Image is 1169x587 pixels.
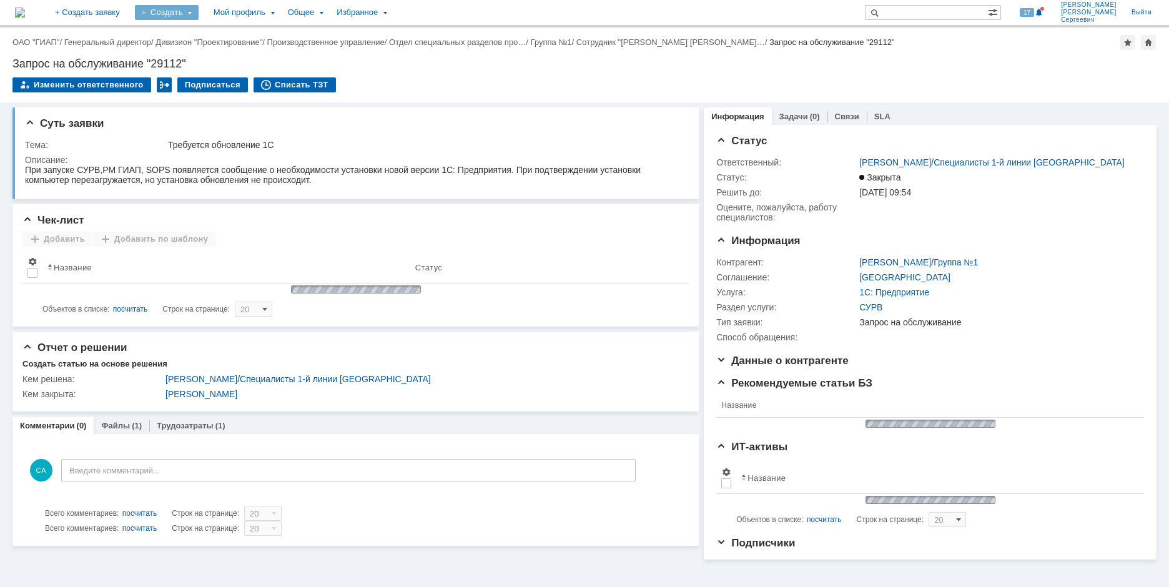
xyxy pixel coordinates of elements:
i: Строк на странице: [45,521,239,536]
div: посчитать [113,302,148,317]
div: Раздел услуги: [716,302,857,312]
span: Рекомендуемые статьи БЗ [716,377,872,389]
a: Информация [711,112,764,121]
span: Чек-лист [22,214,84,226]
i: Строк на странице: [736,512,924,527]
div: Запрос на обслуживание "29112" [12,57,1157,70]
div: (0) [810,112,820,121]
a: Группа №1 [531,37,572,47]
a: [PERSON_NAME] [859,257,931,267]
div: Тема: [25,140,165,150]
div: Добавить в избранное [1120,35,1135,50]
img: wJIQAAOwAAAAAAAAAAAA== [862,418,999,430]
span: Настройки [27,257,37,267]
div: Ответственный: [716,157,857,167]
div: / [859,157,1125,167]
a: Сотрудник "[PERSON_NAME] [PERSON_NAME]… [576,37,765,47]
a: Связи [835,112,859,121]
a: СУРВ [859,302,882,312]
span: Всего комментариев: [45,509,119,518]
a: Специалисты 1-й линии [GEOGRAPHIC_DATA] [934,157,1125,167]
div: / [165,374,680,384]
div: Способ обращения: [716,332,857,342]
div: Требуется обновление 1С [168,140,680,150]
div: / [64,37,156,47]
div: / [389,37,531,47]
div: Кем решена: [22,374,163,384]
th: Название [736,462,1134,494]
th: Название [42,252,410,284]
span: ИТ-активы [716,441,787,453]
th: Статус [410,252,679,284]
div: (1) [215,421,225,430]
div: Описание: [25,155,683,165]
div: Запрос на обслуживание "29112" [769,37,895,47]
div: / [155,37,267,47]
div: / [859,257,978,267]
div: Создать статью на основе решения [22,359,167,369]
div: Контрагент: [716,257,857,267]
div: Сделать домашней страницей [1141,35,1156,50]
div: Услуга: [716,287,857,297]
a: Группа №1 [934,257,978,267]
a: [GEOGRAPHIC_DATA] [859,272,950,282]
a: Дивизион "Проектирование" [155,37,262,47]
div: посчитать [807,512,842,527]
div: Статус [415,263,442,272]
div: (1) [132,421,142,430]
span: Расширенный поиск [988,6,1000,17]
a: Отдел специальных разделов про… [389,37,526,47]
span: [PERSON_NAME] [1061,9,1117,16]
div: Oцените, пожалуйста, работу специалистов: [716,202,857,222]
a: Перейти на домашнюю страницу [15,7,25,17]
div: Работа с массовостью [157,77,172,92]
div: Решить до: [716,187,857,197]
span: Сергеевич [1061,16,1117,24]
a: ОАО "ГИАП" [12,37,59,47]
div: Название [747,473,786,483]
div: (0) [77,421,87,430]
div: Название [54,263,92,272]
div: Статус: [716,172,857,182]
div: Создать [135,5,199,20]
span: [PERSON_NAME] [1061,1,1117,9]
span: Суть заявки [25,117,104,129]
a: [PERSON_NAME] [859,157,931,167]
a: Генеральный директор [64,37,151,47]
span: Подписчики [716,537,795,549]
span: Статус [716,135,767,147]
span: Объектов в списке: [736,515,803,524]
div: Соглашение: [716,272,857,282]
span: Всего комментариев: [45,524,119,533]
a: Трудозатраты [157,421,214,430]
span: 17 [1020,8,1034,17]
a: Файлы [101,421,130,430]
span: Данные о контрагенте [716,355,849,367]
i: Строк на странице: [42,302,230,317]
span: Информация [716,235,800,247]
span: Настройки [721,467,731,477]
i: Строк на странице: [45,506,239,521]
img: wJIQAAOwAAAAAAAAAAAA== [287,284,425,295]
div: / [531,37,576,47]
a: [PERSON_NAME] [165,389,237,399]
a: Специалисты 1-й линии [GEOGRAPHIC_DATA] [240,374,431,384]
img: logo [15,7,25,17]
th: Название [716,393,1134,418]
a: Задачи [779,112,808,121]
div: посчитать [122,506,157,521]
span: СА [30,459,52,481]
span: [DATE] 09:54 [859,187,911,197]
div: Тип заявки: [716,317,857,327]
span: Закрыта [859,172,900,182]
a: [PERSON_NAME] [165,374,237,384]
img: wJIQAAOwAAAAAAAAAAAA== [862,494,999,506]
a: SLA [874,112,890,121]
div: Запрос на обслуживание [859,317,1137,327]
div: посчитать [122,521,157,536]
div: / [267,37,390,47]
div: / [576,37,769,47]
span: Объектов в списке: [42,305,109,313]
a: Комментарии [20,421,75,430]
a: 1С: Предприятие [859,287,929,297]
